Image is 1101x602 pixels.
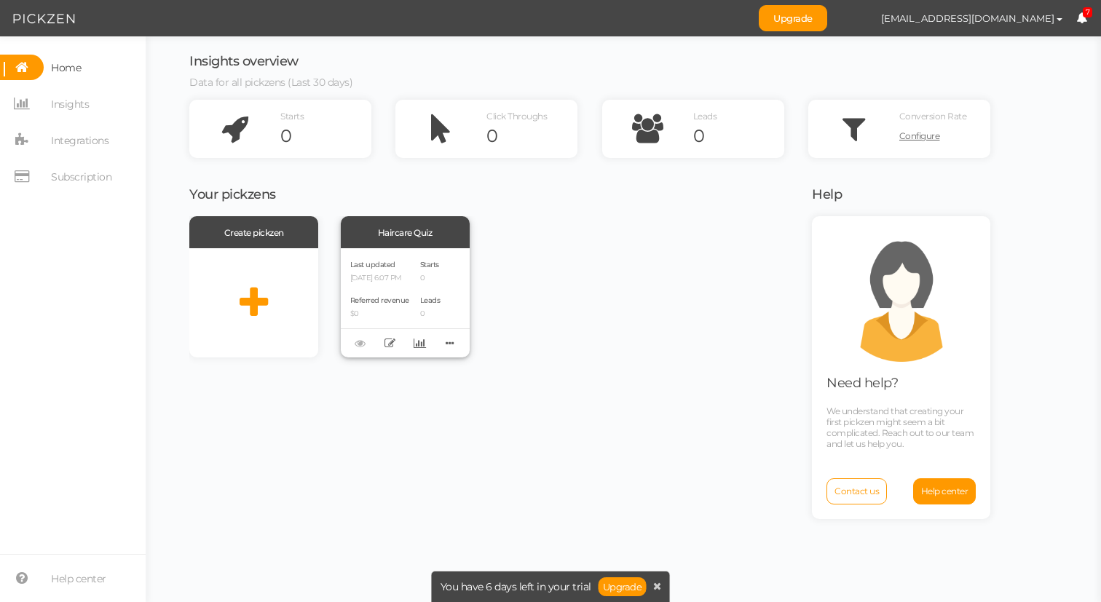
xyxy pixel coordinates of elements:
button: [EMAIL_ADDRESS][DOMAIN_NAME] [867,6,1076,31]
img: 07a28296e13ca42dc964320e4148127b [842,6,867,31]
span: 7 [1083,7,1093,18]
span: Data for all pickzens (Last 30 days) [189,76,352,89]
span: Insights [51,92,89,116]
div: 0 [693,125,784,147]
p: 0 [420,274,441,283]
a: Upgrade [759,5,827,31]
span: Home [51,56,81,79]
span: Starts [280,111,304,122]
img: support.png [836,231,967,362]
div: Last updated [DATE] 6:07 PM Referred revenue $0 Starts 0 Leads 0 [341,248,470,357]
span: We understand that creating your first pickzen might seem a bit complicated. Reach out to our tea... [826,405,974,449]
span: Leads [693,111,717,122]
span: Integrations [51,129,108,152]
span: Insights overview [189,53,299,69]
span: Help center [51,567,106,590]
div: Haircare Quiz [341,216,470,248]
span: Last updated [350,260,395,269]
span: Help [812,186,842,202]
span: Create pickzen [224,227,284,238]
span: Need help? [826,375,898,391]
span: You have 6 days left in your trial [441,582,591,592]
span: Contact us [834,486,879,496]
span: Starts [420,260,439,269]
span: Conversion Rate [899,111,967,122]
div: 0 [280,125,371,147]
a: Help center [913,478,976,504]
span: Help center [921,486,968,496]
div: 0 [486,125,577,147]
span: Leads [420,296,441,305]
img: Pickzen logo [13,10,75,28]
span: Referred revenue [350,296,409,305]
p: 0 [420,309,441,319]
span: Subscription [51,165,111,189]
p: $0 [350,309,409,319]
span: Click Throughs [486,111,547,122]
span: [EMAIL_ADDRESS][DOMAIN_NAME] [881,12,1054,24]
a: Upgrade [599,577,647,596]
a: Configure [899,125,990,147]
p: [DATE] 6:07 PM [350,274,409,283]
span: Your pickzens [189,186,276,202]
span: Configure [899,130,940,141]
